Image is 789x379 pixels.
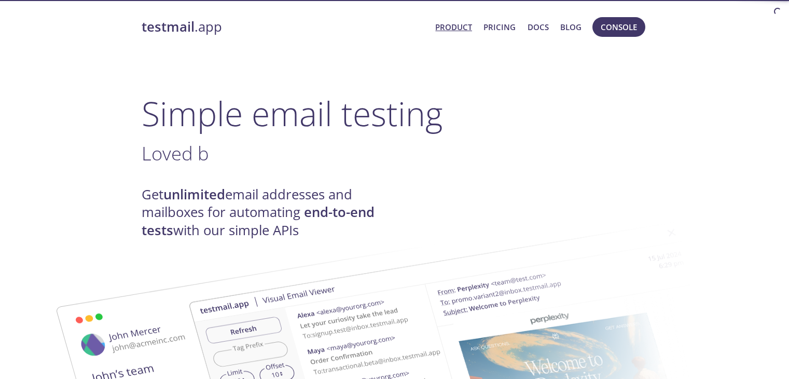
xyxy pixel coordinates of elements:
[560,20,582,34] a: Blog
[483,20,516,34] a: Pricing
[435,20,472,34] a: Product
[142,93,648,133] h1: Simple email testing
[601,20,637,34] span: Console
[528,20,549,34] a: Docs
[142,186,395,239] h4: Get email addresses and mailboxes for automating with our simple APIs
[592,17,645,37] button: Console
[142,140,209,166] span: Loved b
[142,18,427,36] a: testmail.app
[163,185,225,204] strong: unlimited
[142,203,375,239] strong: end-to-end tests
[142,18,195,36] strong: testmail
